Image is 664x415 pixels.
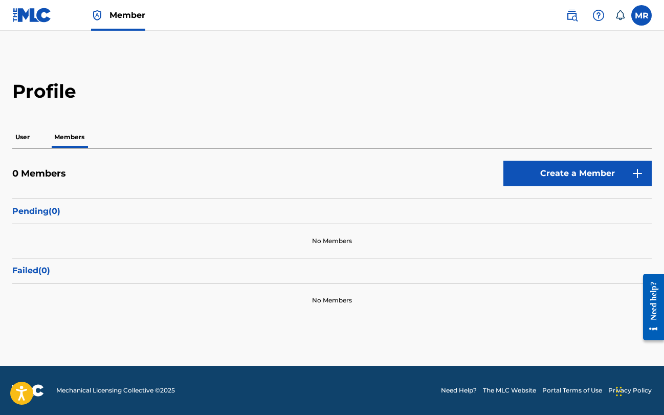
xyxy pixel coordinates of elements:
img: 9d2ae6d4665cec9f34b9.svg [631,167,644,180]
a: Public Search [562,5,582,26]
p: No Members [312,296,352,305]
p: Members [51,126,87,148]
div: User Menu [631,5,652,26]
a: The MLC Website [483,386,536,395]
h2: Profile [12,80,652,103]
iframe: Chat Widget [613,366,664,415]
p: No Members [312,236,352,246]
div: Help [588,5,609,26]
div: Drag [616,376,622,407]
a: Privacy Policy [608,386,652,395]
h5: 0 Members [12,168,66,180]
a: Need Help? [441,386,477,395]
img: Top Rightsholder [91,9,103,21]
iframe: Resource Center [635,266,664,348]
a: Portal Terms of Use [542,386,602,395]
img: search [566,9,578,21]
img: logo [12,384,44,397]
p: Failed ( 0 ) [12,265,652,277]
span: Member [109,9,145,21]
a: Create a Member [503,161,652,186]
img: help [592,9,605,21]
div: Notifications [615,10,625,20]
img: MLC Logo [12,8,52,23]
p: User [12,126,33,148]
p: Pending ( 0 ) [12,205,652,217]
span: Mechanical Licensing Collective © 2025 [56,386,175,395]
